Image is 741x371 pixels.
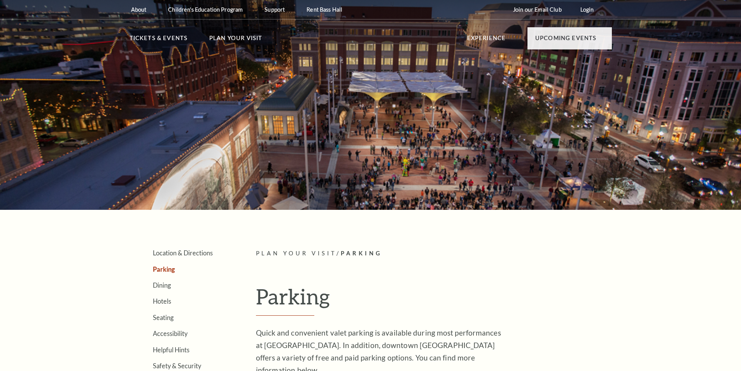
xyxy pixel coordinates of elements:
a: Seating [153,314,173,321]
p: / [256,249,612,258]
a: Safety & Security [153,362,201,369]
p: Experience [467,33,506,47]
a: Dining [153,281,171,289]
p: Plan Your Visit [209,33,263,47]
a: Accessibility [153,330,187,337]
a: Parking [153,266,175,273]
h1: Parking [256,284,612,316]
span: Parking [341,250,382,257]
a: Hotels [153,297,171,305]
p: Tickets & Events [130,33,188,47]
a: Helpful Hints [153,346,189,353]
p: Upcoming Events [535,33,597,47]
a: Location & Directions [153,249,213,257]
p: About [131,6,147,13]
p: Rent Bass Hall [307,6,342,13]
p: Support [265,6,285,13]
span: Plan Your Visit [256,250,337,257]
p: Children's Education Program [168,6,243,13]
